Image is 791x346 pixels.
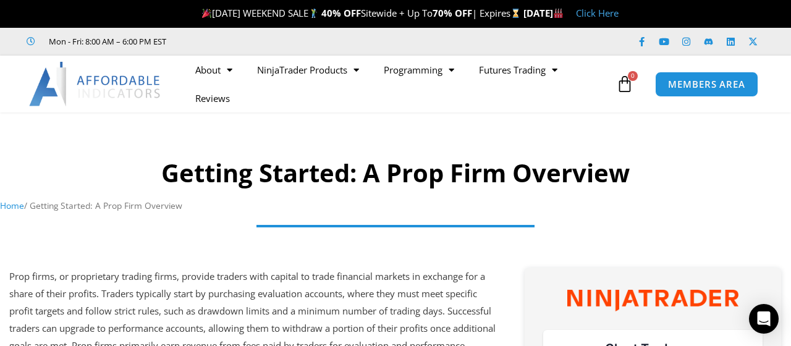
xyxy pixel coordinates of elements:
span: Mon - Fri: 8:00 AM – 6:00 PM EST [46,34,166,49]
img: 🏭 [554,9,563,18]
span: MEMBERS AREA [668,80,745,89]
a: Reviews [183,84,242,112]
a: Click Here [576,7,619,19]
a: NinjaTrader Products [245,56,371,84]
img: 🎉 [202,9,211,18]
a: MEMBERS AREA [655,72,758,97]
span: [DATE] WEEKEND SALE Sitewide + Up To | Expires [199,7,523,19]
a: Futures Trading [467,56,570,84]
strong: 70% OFF [433,7,472,19]
div: Open Intercom Messenger [749,304,779,334]
nav: Menu [183,56,613,112]
strong: [DATE] [523,7,564,19]
a: Programming [371,56,467,84]
strong: 40% OFF [321,7,361,19]
a: About [183,56,245,84]
img: 🏌️‍♂️ [309,9,318,18]
a: 0 [598,66,652,102]
img: NinjaTrader Wordmark color RGB | Affordable Indicators – NinjaTrader [567,290,738,311]
img: LogoAI | Affordable Indicators – NinjaTrader [29,62,162,106]
span: 0 [628,71,638,81]
iframe: Customer reviews powered by Trustpilot [184,35,369,48]
img: ⌛ [511,9,520,18]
